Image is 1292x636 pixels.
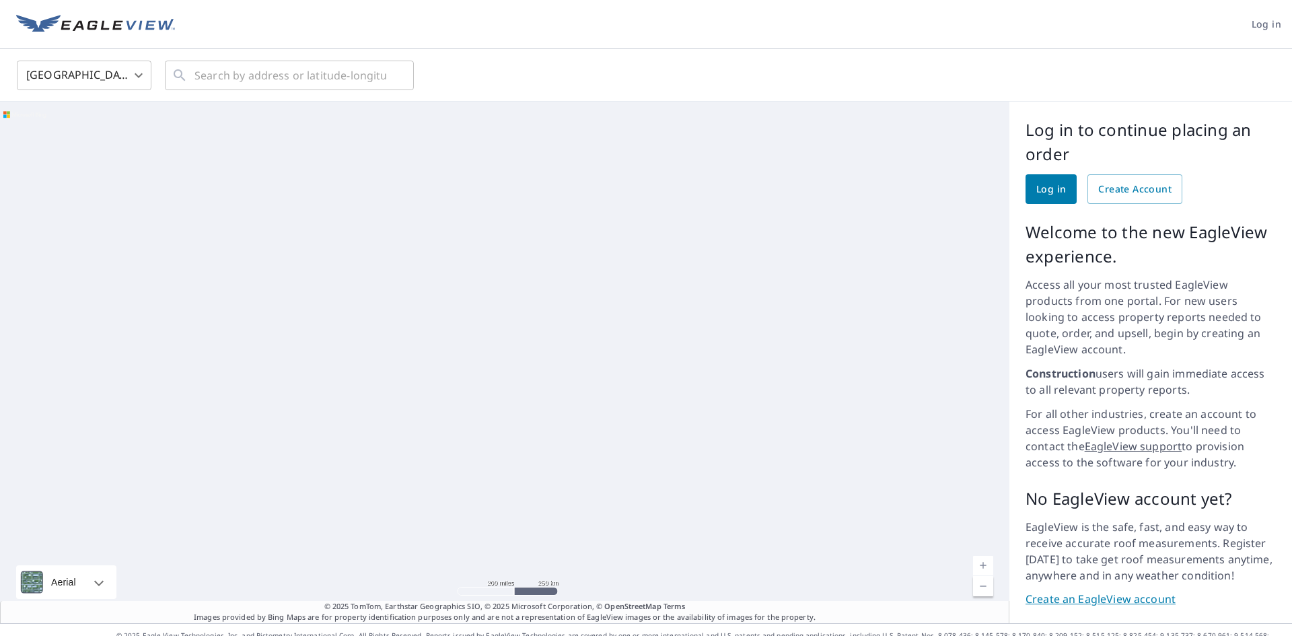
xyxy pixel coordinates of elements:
[1026,277,1276,357] p: Access all your most trusted EagleView products from one portal. For new users looking to access ...
[1026,220,1276,269] p: Welcome to the new EagleView experience.
[1026,365,1276,398] p: users will gain immediate access to all relevant property reports.
[1026,174,1077,204] a: Log in
[973,576,993,596] a: Current Level 5, Zoom Out
[1026,487,1276,511] p: No EagleView account yet?
[1026,406,1276,470] p: For all other industries, create an account to access EagleView products. You'll need to contact ...
[47,565,80,599] div: Aerial
[194,57,386,94] input: Search by address or latitude-longitude
[324,601,686,612] span: © 2025 TomTom, Earthstar Geographics SIO, © 2025 Microsoft Corporation, ©
[17,57,151,94] div: [GEOGRAPHIC_DATA]
[1036,181,1066,198] span: Log in
[1026,592,1276,607] a: Create an EagleView account
[1026,118,1276,166] p: Log in to continue placing an order
[604,601,661,611] a: OpenStreetMap
[1085,439,1182,454] a: EagleView support
[1026,519,1276,584] p: EagleView is the safe, fast, and easy way to receive accurate roof measurements. Register [DATE] ...
[1026,366,1096,381] strong: Construction
[1252,16,1281,33] span: Log in
[1098,181,1172,198] span: Create Account
[16,565,116,599] div: Aerial
[16,15,175,35] img: EV Logo
[663,601,686,611] a: Terms
[1087,174,1182,204] a: Create Account
[973,556,993,576] a: Current Level 5, Zoom In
